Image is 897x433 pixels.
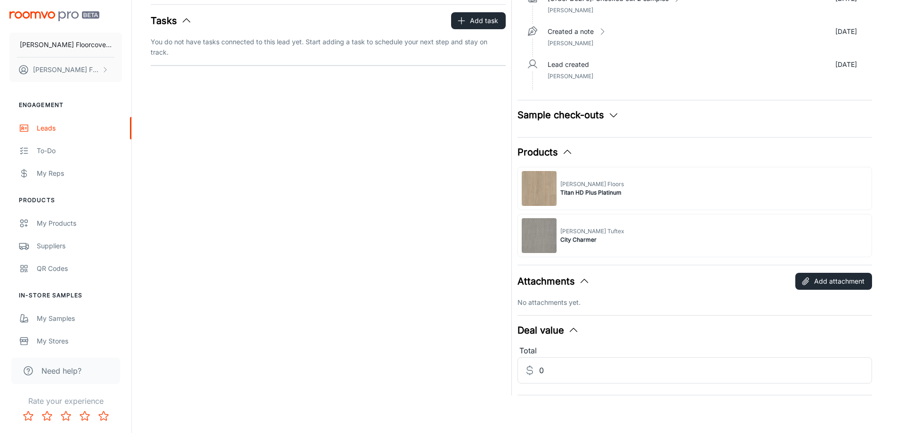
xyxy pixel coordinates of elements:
span: [PERSON_NAME] Floors [560,180,624,188]
button: Products [517,145,573,159]
button: Add attachment [795,273,872,290]
p: No attachments yet. [517,297,873,308]
img: Roomvo PRO Beta [9,11,99,21]
span: Titan HD Plus Platinum [560,188,624,197]
span: [PERSON_NAME] [548,73,593,80]
p: [DATE] [835,59,857,70]
button: [PERSON_NAME] Floorcovering [9,33,122,57]
div: My Reps [37,168,122,179]
button: Add task [451,12,506,29]
button: Sample check-outs [517,108,619,122]
div: Total [517,345,873,357]
button: Rate 3 star [57,407,75,425]
button: Rate 4 star [75,407,94,425]
span: [PERSON_NAME] Tuftex [560,227,624,236]
span: City Charmer [560,236,624,244]
input: Estimated deal value [539,357,873,384]
p: [PERSON_NAME] Floorcovering [20,40,112,50]
div: Leads [37,123,122,133]
div: QR Codes [37,263,122,274]
p: Rate your experience [8,395,124,407]
span: Need help? [41,365,81,376]
div: Suppliers [37,241,122,251]
p: Created a note [548,26,594,37]
div: My Stores [37,336,122,346]
div: To-do [37,146,122,156]
button: Tasks [151,14,192,28]
div: My Products [37,218,122,229]
button: Deal value [517,323,579,337]
button: Rate 1 star [19,407,38,425]
button: Rate 2 star [38,407,57,425]
button: Attachments [517,274,590,288]
p: [DATE] [835,26,857,37]
span: [PERSON_NAME] [548,7,593,14]
button: Rate 5 star [94,407,113,425]
p: You do not have tasks connected to this lead yet. Start adding a task to schedule your next step ... [151,37,506,57]
p: [PERSON_NAME] Floorcovering [33,65,99,75]
p: Lead created [548,59,589,70]
div: My Samples [37,313,122,324]
span: [PERSON_NAME] [548,40,593,47]
button: [PERSON_NAME] Floorcovering [9,57,122,82]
